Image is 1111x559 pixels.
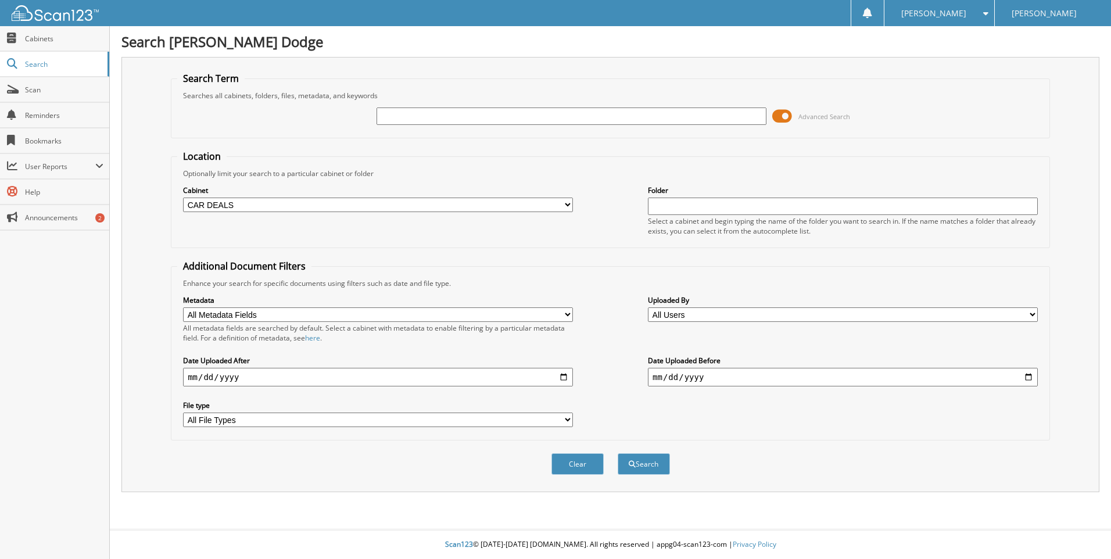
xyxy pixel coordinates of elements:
[618,453,670,475] button: Search
[183,356,573,365] label: Date Uploaded After
[183,323,573,343] div: All metadata fields are searched by default. Select a cabinet with metadata to enable filtering b...
[551,453,604,475] button: Clear
[177,91,1044,101] div: Searches all cabinets, folders, files, metadata, and keywords
[798,112,850,121] span: Advanced Search
[177,72,245,85] legend: Search Term
[25,136,103,146] span: Bookmarks
[25,110,103,120] span: Reminders
[901,10,966,17] span: [PERSON_NAME]
[648,368,1038,386] input: end
[648,185,1038,195] label: Folder
[733,539,776,549] a: Privacy Policy
[1053,503,1111,559] iframe: Chat Widget
[183,400,573,410] label: File type
[121,32,1099,51] h1: Search [PERSON_NAME] Dodge
[12,5,99,21] img: scan123-logo-white.svg
[183,185,573,195] label: Cabinet
[110,531,1111,559] div: © [DATE]-[DATE] [DOMAIN_NAME]. All rights reserved | appg04-scan123-com |
[648,295,1038,305] label: Uploaded By
[25,213,103,223] span: Announcements
[25,85,103,95] span: Scan
[95,213,105,223] div: 2
[648,216,1038,236] div: Select a cabinet and begin typing the name of the folder you want to search in. If the name match...
[445,539,473,549] span: Scan123
[648,356,1038,365] label: Date Uploaded Before
[177,150,227,163] legend: Location
[177,278,1044,288] div: Enhance your search for specific documents using filters such as date and file type.
[1012,10,1077,17] span: [PERSON_NAME]
[183,368,573,386] input: start
[177,169,1044,178] div: Optionally limit your search to a particular cabinet or folder
[25,162,95,171] span: User Reports
[305,333,320,343] a: here
[183,295,573,305] label: Metadata
[25,34,103,44] span: Cabinets
[25,187,103,197] span: Help
[177,260,311,273] legend: Additional Document Filters
[25,59,102,69] span: Search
